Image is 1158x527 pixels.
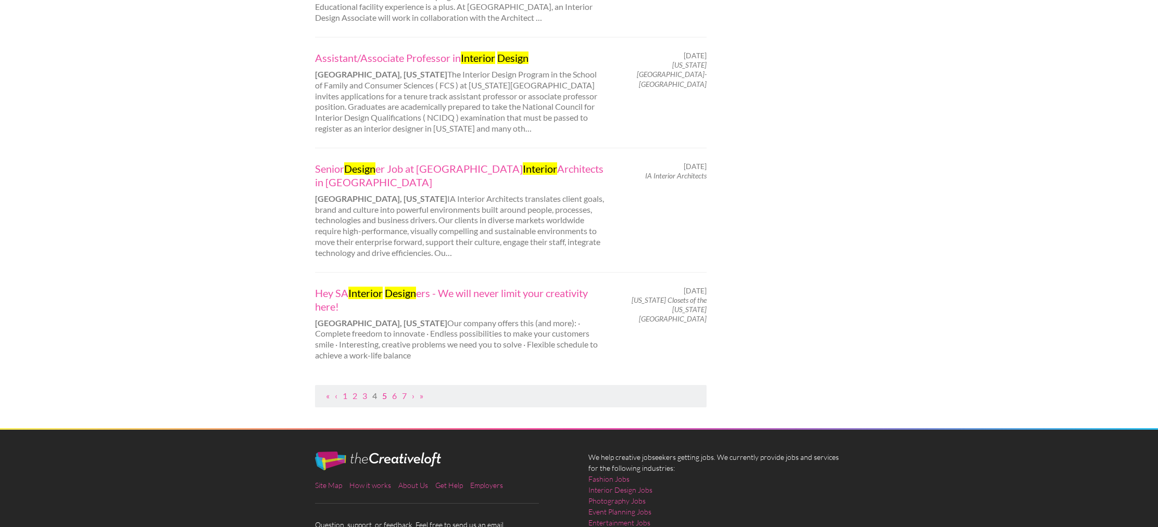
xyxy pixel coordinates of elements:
[353,391,357,401] a: Page 2
[306,51,613,134] div: The Interior Design Program in the School of Family and Consumer Sciences ( FCS ) at [US_STATE][G...
[315,162,605,189] a: SeniorDesigner Job at [GEOGRAPHIC_DATA]InteriorArchitects in [GEOGRAPHIC_DATA]
[306,286,613,361] div: Our company offers this (and more): · Complete freedom to innovate · Endless possibilities to mak...
[382,391,387,401] a: Page 5
[684,286,707,295] span: [DATE]
[306,162,613,259] div: IA Interior Architects translates client goals, brand and culture into powerful environments buil...
[315,51,605,65] a: Assistant/Associate Professor inInterior Design
[315,286,605,313] a: Hey SAInterior Designers - We will never limit your creativity here!
[326,391,330,401] a: First Page
[632,295,707,323] em: [US_STATE] Closets of the [US_STATE][GEOGRAPHIC_DATA]
[398,481,428,490] a: About Us
[420,391,423,401] a: Last Page, Page 10
[684,162,707,171] span: [DATE]
[385,287,416,299] mark: Design
[588,473,630,484] a: Fashion Jobs
[588,484,652,495] a: Interior Design Jobs
[470,481,503,490] a: Employers
[348,287,383,299] mark: Interior
[315,69,447,79] strong: [GEOGRAPHIC_DATA], [US_STATE]
[402,391,407,401] a: Page 7
[645,171,707,180] em: IA Interior Architects
[335,391,337,401] a: Previous Page
[315,194,447,203] strong: [GEOGRAPHIC_DATA], [US_STATE]
[523,162,557,175] mark: Interior
[349,481,391,490] a: How it works
[315,318,447,328] strong: [GEOGRAPHIC_DATA], [US_STATE]
[392,391,397,401] a: Page 6
[637,60,707,88] em: [US_STATE][GEOGRAPHIC_DATA]-[GEOGRAPHIC_DATA]
[461,52,495,64] mark: Interior
[435,481,463,490] a: Get Help
[412,391,414,401] a: Next Page
[588,506,651,517] a: Event Planning Jobs
[362,391,367,401] a: Page 3
[588,495,646,506] a: Photography Jobs
[684,51,707,60] span: [DATE]
[344,162,375,175] mark: Design
[315,452,441,470] img: The Creative Loft
[315,481,342,490] a: Site Map
[497,52,528,64] mark: Design
[372,391,377,401] a: Page 4
[343,391,347,401] a: Page 1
